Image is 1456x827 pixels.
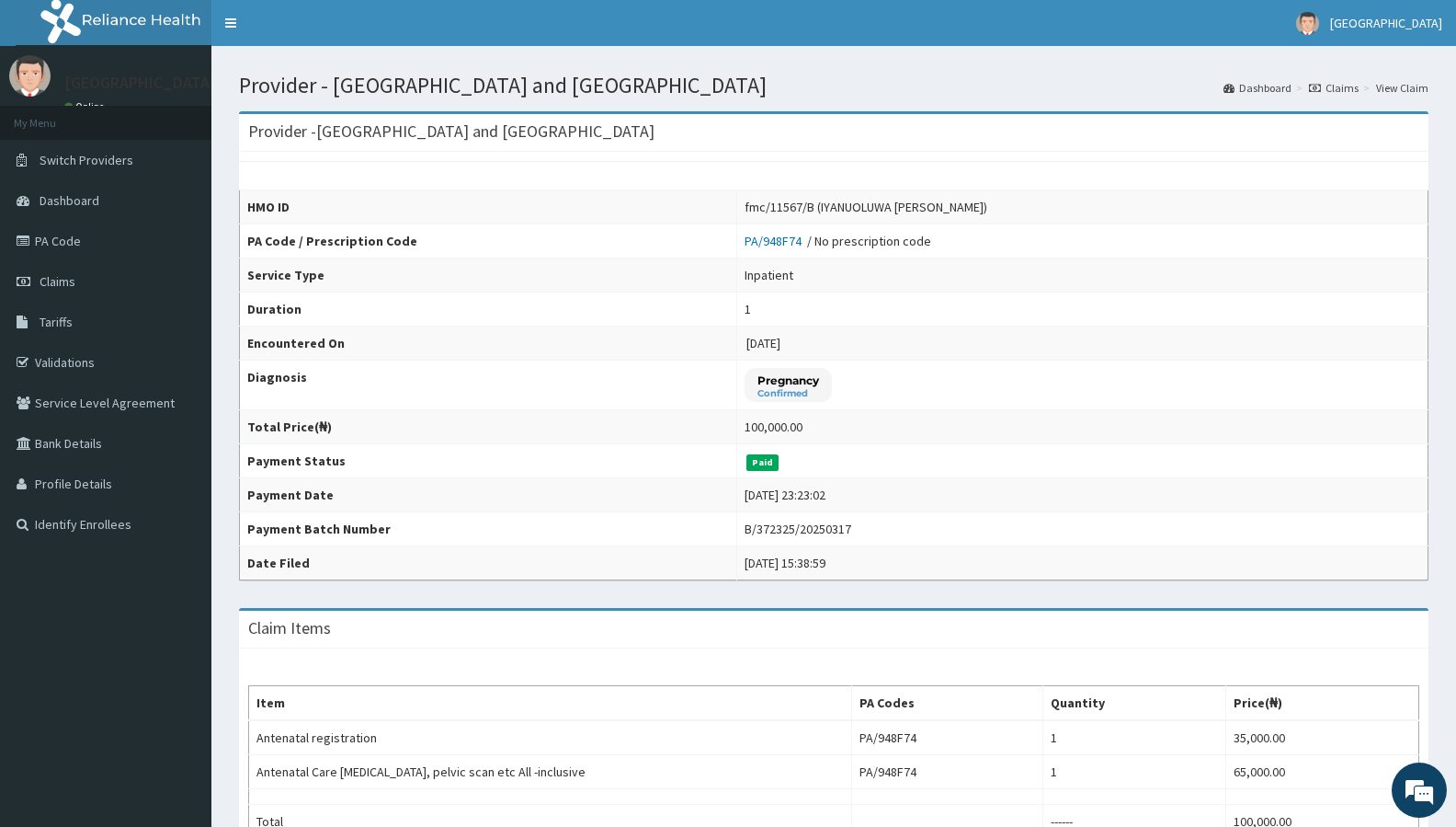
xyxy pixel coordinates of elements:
p: Pregnancy [757,373,819,388]
th: Quantity [1042,686,1225,721]
a: PA/948F74 [745,233,807,249]
td: PA/948F74 [852,720,1042,755]
a: Online [64,100,108,113]
div: / No prescription code [745,232,931,250]
div: Inpatient [745,266,793,284]
p: [GEOGRAPHIC_DATA] [64,75,216,91]
td: 35,000.00 [1225,720,1418,755]
td: Antenatal Care [MEDICAL_DATA], pelvic scan etc All -inclusive [249,755,852,789]
a: Dashboard [1223,80,1291,96]
td: 1 [1042,720,1225,755]
span: Tariffs [40,314,73,330]
span: Paid [746,454,779,471]
td: 65,000.00 [1225,755,1418,789]
div: B/372325/20250317 [745,520,851,538]
th: Payment Batch Number [240,512,737,546]
img: User Image [9,55,51,97]
th: Diagnosis [240,361,737,410]
th: Duration [240,293,737,327]
small: Confirmed [757,389,819,398]
a: Claims [1309,80,1359,96]
div: 100,000.00 [745,418,802,436]
h3: Provider - [GEOGRAPHIC_DATA] and [GEOGRAPHIC_DATA] [248,123,654,140]
th: Date Filed [240,546,737,580]
td: Antenatal registration [249,720,852,755]
a: View Claim [1376,80,1428,96]
span: Claims [40,273,75,290]
th: Service Type [240,258,737,293]
div: fmc/11567/B (IYANUOLUWA [PERSON_NAME]) [745,198,987,216]
span: Switch Providers [40,152,133,168]
th: Payment Status [240,444,737,478]
div: [DATE] 23:23:02 [745,486,825,504]
span: Dashboard [40,192,99,209]
th: PA Codes [852,686,1042,721]
img: User Image [1296,12,1319,35]
td: 1 [1042,755,1225,789]
th: Item [249,686,852,721]
th: PA Code / Prescription Code [240,224,737,258]
h3: Claim Items [248,620,331,637]
th: Payment Date [240,478,737,512]
th: Total Price(₦) [240,410,737,444]
div: [DATE] 15:38:59 [745,554,825,572]
h1: Provider - [GEOGRAPHIC_DATA] and [GEOGRAPHIC_DATA] [239,74,1428,98]
div: 1 [745,300,751,318]
th: Encountered On [240,327,737,361]
th: HMO ID [240,190,737,224]
span: [DATE] [746,335,780,351]
span: [GEOGRAPHIC_DATA] [1330,15,1442,31]
td: PA/948F74 [852,755,1042,789]
th: Price(₦) [1225,686,1418,721]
